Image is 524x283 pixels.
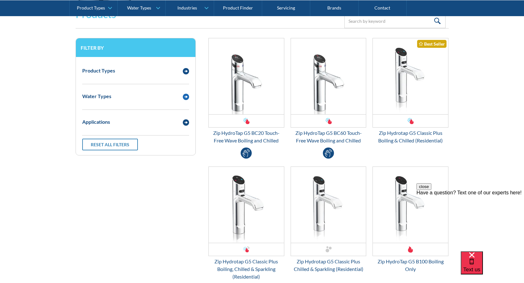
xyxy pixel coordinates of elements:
img: Zip HydroTap G5 BC20 Touch-Free Wave Boiling and Chilled [209,38,284,114]
img: Zip Hydrotap G5 Classic Plus Boiling & Chilled (Residential) [373,38,448,114]
iframe: podium webchat widget prompt [416,183,524,259]
div: Zip Hydrotap G5 Classic Plus Boiling & Chilled (Residential) [373,129,448,144]
a: Zip HydroTap G5 B100 Boiling OnlyZip HydroTap G5 B100 Boiling Only [373,167,448,273]
a: Reset all filters [82,139,138,150]
div: Product Types [77,5,105,10]
img: Zip Hydrotap G5 Classic Plus Boiling, Chilled & Sparkling (Residential) [209,167,284,243]
input: Search by keyword [344,14,446,28]
img: Zip HydroTap G5 B100 Boiling Only [373,167,448,243]
a: Zip HydroTap G5 BC20 Touch-Free Wave Boiling and ChilledZip HydroTap G5 BC20 Touch-Free Wave Boil... [208,38,284,144]
div: Zip Hydrotap G5 Classic Plus Boiling, Chilled & Sparkling (Residential) [208,258,284,280]
img: Zip HydroTap G5 BC60 Touch-Free Wave Boiling and Chilled [291,38,366,114]
a: Zip Hydrotap G5 Classic Plus Chilled & Sparkling (Residential)Zip Hydrotap G5 Classic Plus Chille... [291,167,367,273]
a: Zip Hydrotap G5 Classic Plus Boiling & Chilled (Residential)Best SellerZip Hydrotap G5 Classic Pl... [373,38,448,144]
div: Zip HydroTap G5 B100 Boiling Only [373,258,448,273]
div: Zip Hydrotap G5 Classic Plus Chilled & Sparkling (Residential) [291,258,367,273]
div: Zip HydroTap G5 BC20 Touch-Free Wave Boiling and Chilled [208,129,284,144]
div: Water Types [127,5,151,10]
div: Applications [82,118,110,126]
a: Zip HydroTap G5 BC60 Touch-Free Wave Boiling and ChilledZip HydroTap G5 BC60 Touch-Free Wave Boil... [291,38,367,144]
h3: Filter by [81,45,191,51]
a: Zip Hydrotap G5 Classic Plus Boiling, Chilled & Sparkling (Residential)Zip Hydrotap G5 Classic Pl... [208,167,284,280]
iframe: podium webchat widget bubble [461,251,524,283]
img: Zip Hydrotap G5 Classic Plus Chilled & Sparkling (Residential) [291,167,366,243]
div: Product Types [82,67,115,74]
div: Zip HydroTap G5 BC60 Touch-Free Wave Boiling and Chilled [291,129,367,144]
div: Best Seller [417,40,447,48]
div: Industries [177,5,197,10]
div: Water Types [82,92,111,100]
